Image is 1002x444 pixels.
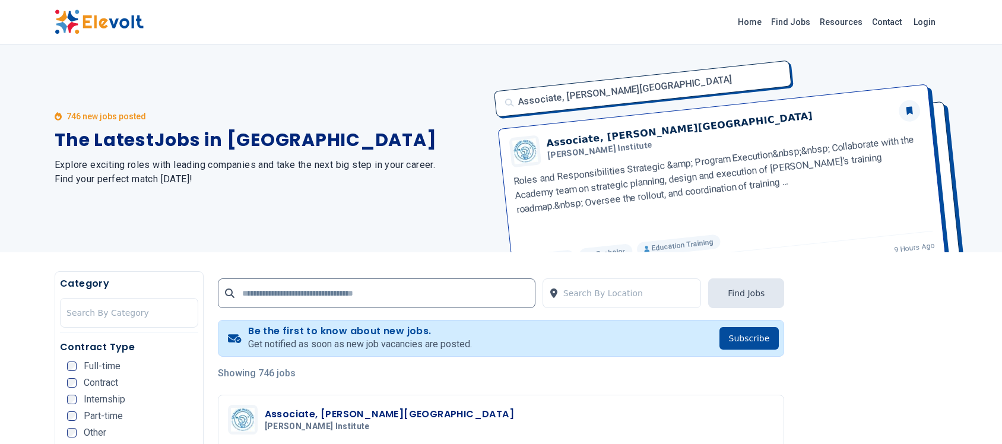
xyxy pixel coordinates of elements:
[84,361,121,371] span: Full-time
[60,340,198,354] h5: Contract Type
[218,366,785,380] p: Showing 746 jobs
[248,337,472,351] p: Get notified as soon as new job vacancies are posted.
[67,411,77,421] input: Part-time
[815,12,867,31] a: Resources
[84,411,123,421] span: Part-time
[265,407,514,421] h3: Associate, [PERSON_NAME][GEOGRAPHIC_DATA]
[906,10,943,34] a: Login
[265,421,370,432] span: [PERSON_NAME] Institute
[84,428,106,437] span: Other
[60,277,198,291] h5: Category
[867,12,906,31] a: Contact
[719,327,779,350] button: Subscribe
[708,278,784,308] button: Find Jobs
[248,325,472,337] h4: Be the first to know about new jobs.
[67,378,77,388] input: Contract
[231,408,255,432] img: Shamiri Institute
[55,129,487,151] h1: The Latest Jobs in [GEOGRAPHIC_DATA]
[67,395,77,404] input: Internship
[55,158,487,186] h2: Explore exciting roles with leading companies and take the next big step in your career. Find you...
[67,428,77,437] input: Other
[766,12,815,31] a: Find Jobs
[733,12,766,31] a: Home
[84,395,125,404] span: Internship
[66,110,146,122] p: 746 new jobs posted
[67,361,77,371] input: Full-time
[84,378,118,388] span: Contract
[55,9,144,34] img: Elevolt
